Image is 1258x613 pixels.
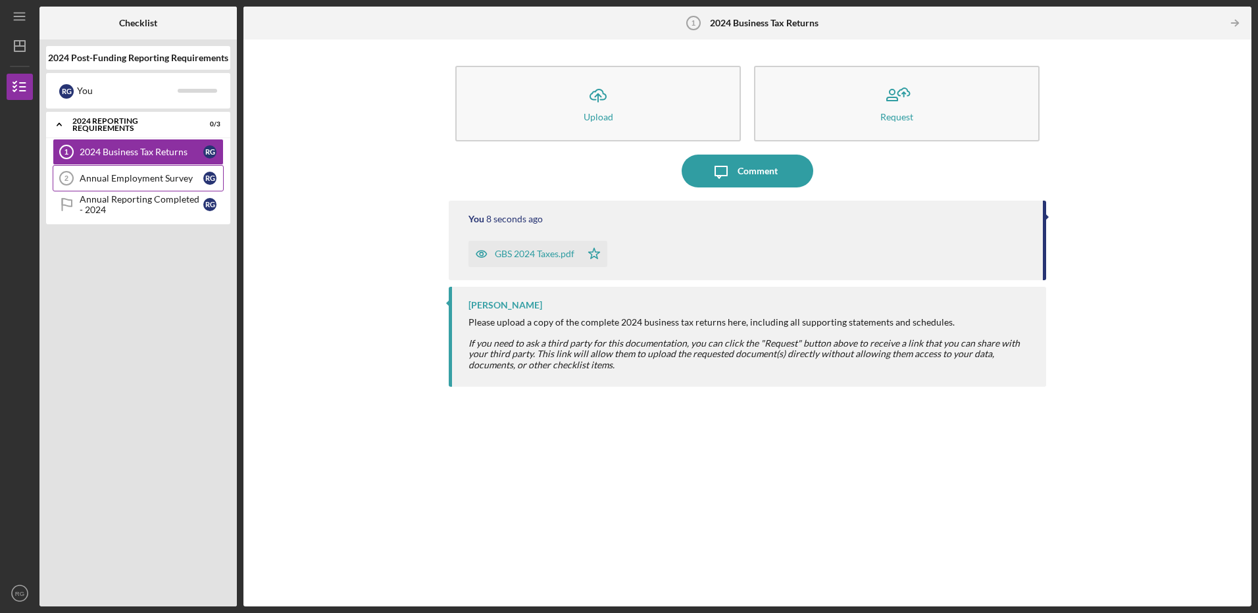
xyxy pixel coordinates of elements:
div: You [77,80,178,102]
div: ​ [468,338,1032,370]
div: Comment [738,155,778,187]
div: Annual Employment Survey [80,173,203,184]
em: If you need to ask a third party for this documentation, you can click the "Request" button above... [468,337,1020,370]
div: 2024 Business Tax Returns [80,147,203,157]
a: 2Annual Employment SurveyRG [53,165,224,191]
div: You [468,214,484,224]
time: 2025-08-25 13:42 [486,214,543,224]
button: Comment [682,155,813,187]
div: 2024 Reporting Requirements [72,117,188,132]
div: R G [203,172,216,185]
tspan: 2 [64,174,68,182]
div: Annual Reporting Completed - 2024 [80,194,203,215]
text: RG [15,590,24,597]
b: 2024 Business Tax Returns [710,18,818,28]
button: Upload [455,66,741,141]
b: 2024 Post-Funding Reporting Requirements [48,53,228,63]
div: [PERSON_NAME] [468,300,542,310]
a: Annual Reporting Completed - 2024RG [53,191,224,218]
div: Request [880,112,913,122]
div: R G [203,198,216,211]
b: Checklist [119,18,157,28]
div: R G [203,145,216,159]
div: GBS 2024 Taxes.pdf [495,249,574,259]
button: Request [754,66,1040,141]
div: R G [59,84,74,99]
button: GBS 2024 Taxes.pdf [468,241,607,267]
div: 0 / 3 [197,120,220,128]
tspan: 1 [691,19,695,27]
div: Upload [584,112,613,122]
button: RG [7,580,33,606]
tspan: 1 [64,148,68,156]
a: 12024 Business Tax ReturnsRG [53,139,224,165]
div: Please upload a copy of the complete 2024 business tax returns here, including all supporting sta... [468,317,1032,328]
